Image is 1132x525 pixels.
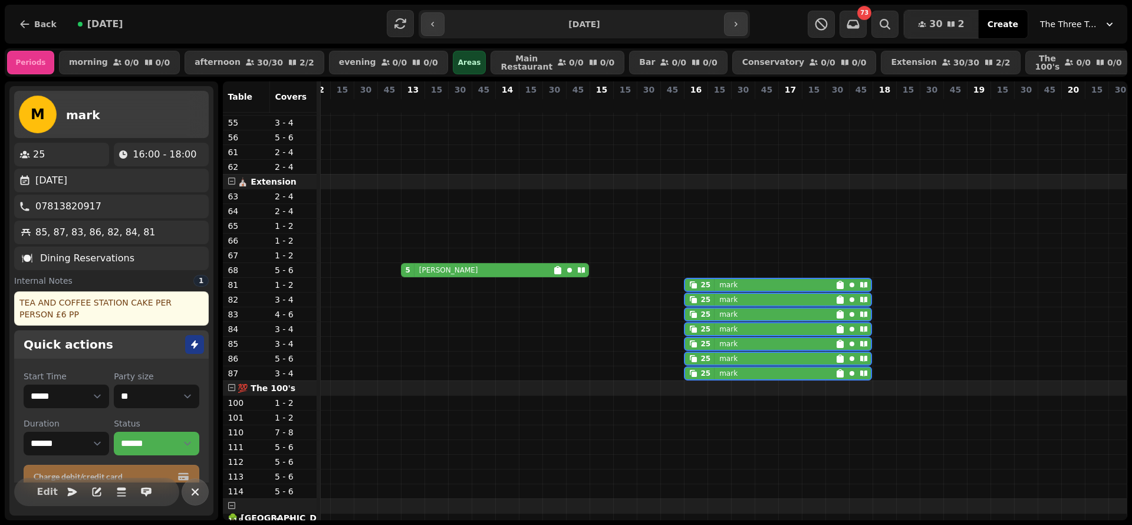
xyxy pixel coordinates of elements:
[228,250,265,261] p: 67
[238,383,295,393] span: 💯 The 100's
[405,265,410,275] div: 5
[361,98,370,110] p: 0
[275,205,312,217] p: 2 - 4
[929,19,942,29] span: 30
[393,58,407,67] p: 0 / 0
[14,291,209,326] div: TEA AND COFFEE STATION CAKE PER PERSON £6 PP
[715,98,724,110] p: 0
[719,324,738,334] p: mark
[998,98,1007,110] p: 0
[228,146,265,158] p: 61
[360,84,371,96] p: 30
[762,98,771,110] p: 0
[1068,98,1078,110] p: 0
[926,84,937,96] p: 30
[852,58,867,67] p: 0 / 0
[691,98,700,122] p: 25
[339,58,376,67] p: evening
[958,19,965,29] span: 2
[1076,58,1091,67] p: 0 / 0
[502,84,513,96] p: 14
[228,92,252,101] span: Table
[761,84,772,96] p: 45
[35,480,59,504] button: Edit
[703,58,718,67] p: 0 / 0
[329,51,448,74] button: evening0/00/0
[808,84,820,96] p: 15
[719,310,738,319] p: mark
[31,107,45,122] span: M
[672,58,686,67] p: 0 / 0
[491,51,624,74] button: Main Restaurant0/00/0
[432,98,441,110] p: 0
[7,51,54,74] div: Periods
[337,84,348,96] p: 15
[596,84,607,96] p: 15
[69,58,108,67] p: morning
[988,20,1018,28] span: Create
[275,294,312,306] p: 3 - 4
[275,353,312,365] p: 5 - 6
[453,51,486,74] div: Areas
[337,98,347,110] p: 0
[35,173,67,188] p: [DATE]
[275,250,312,261] p: 1 - 2
[228,161,265,173] p: 62
[700,324,710,334] div: 25
[133,147,196,162] p: 16:00 - 18:00
[855,84,867,96] p: 45
[228,294,265,306] p: 82
[66,107,100,123] h2: mark
[891,58,936,67] p: Extension
[996,58,1011,67] p: 2 / 2
[275,191,312,202] p: 2 - 4
[228,456,265,468] p: 112
[228,353,265,365] p: 86
[643,84,654,96] p: 30
[257,58,283,67] p: 30 / 30
[68,10,133,38] button: [DATE]
[228,279,265,291] p: 81
[620,98,630,110] p: 0
[275,441,312,453] p: 5 - 6
[620,84,631,96] p: 15
[21,251,33,265] p: 🍽️
[33,147,45,162] p: 25
[124,58,139,67] p: 0 / 0
[502,98,512,110] p: 0
[526,98,535,110] p: 0
[275,92,307,101] span: Covers
[525,84,537,96] p: 15
[9,10,66,38] button: Back
[87,19,123,29] span: [DATE]
[1115,98,1125,110] p: 0
[384,98,394,110] p: 0
[14,275,73,287] span: Internal Notes
[974,98,983,110] p: 0
[24,370,109,382] label: Start Time
[407,84,419,96] p: 13
[714,84,725,96] p: 15
[275,220,312,232] p: 1 - 2
[228,323,265,335] p: 84
[667,84,678,96] p: 45
[881,51,1020,74] button: Extension30/302/2
[228,471,265,483] p: 113
[785,84,796,96] p: 17
[973,84,985,96] p: 19
[927,98,936,110] p: 0
[408,98,417,110] p: 5
[195,58,241,67] p: afternoon
[228,309,265,320] p: 83
[1091,84,1103,96] p: 15
[34,20,57,28] span: Back
[700,295,710,304] div: 25
[228,235,265,247] p: 66
[719,354,738,363] p: mark
[1068,84,1079,96] p: 20
[903,98,913,110] p: 0
[501,54,552,71] p: Main Restaurant
[275,117,312,129] p: 3 - 4
[419,265,478,275] p: [PERSON_NAME]
[719,280,738,290] p: mark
